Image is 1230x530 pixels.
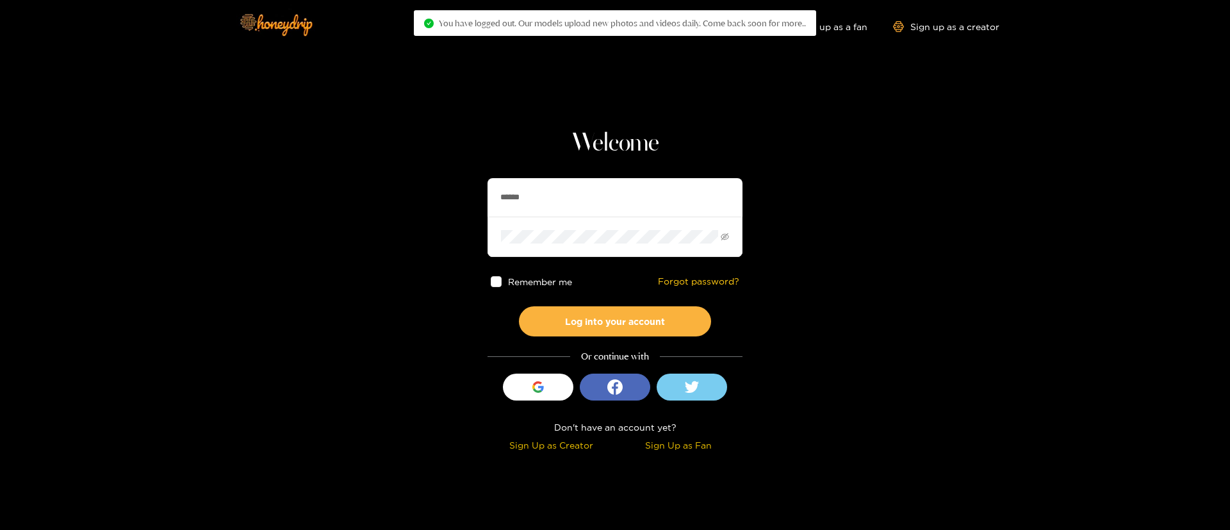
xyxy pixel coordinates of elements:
span: You have logged out. Our models upload new photos and videos daily. Come back soon for more.. [439,18,806,28]
span: check-circle [424,19,434,28]
div: Sign Up as Fan [618,438,739,452]
span: eye-invisible [721,233,729,241]
div: Sign Up as Creator [491,438,612,452]
a: Sign up as a fan [780,21,867,32]
a: Forgot password? [658,276,739,287]
div: Don't have an account yet? [488,420,742,435]
button: Log into your account [519,306,711,336]
div: Or continue with [488,349,742,364]
span: Remember me [508,277,572,286]
h1: Welcome [488,128,742,159]
a: Sign up as a creator [893,21,999,32]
